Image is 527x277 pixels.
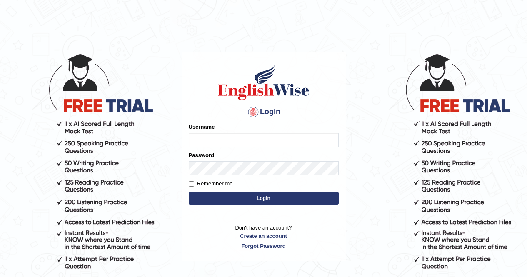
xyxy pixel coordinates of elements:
label: Username [189,123,215,131]
input: Remember me [189,181,194,187]
label: Remember me [189,180,233,188]
h4: Login [189,105,339,119]
a: Forgot Password [189,242,339,250]
label: Password [189,151,214,159]
img: Logo of English Wise sign in for intelligent practice with AI [216,64,311,101]
button: Login [189,192,339,205]
a: Create an account [189,232,339,240]
p: Don't have an account? [189,224,339,250]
